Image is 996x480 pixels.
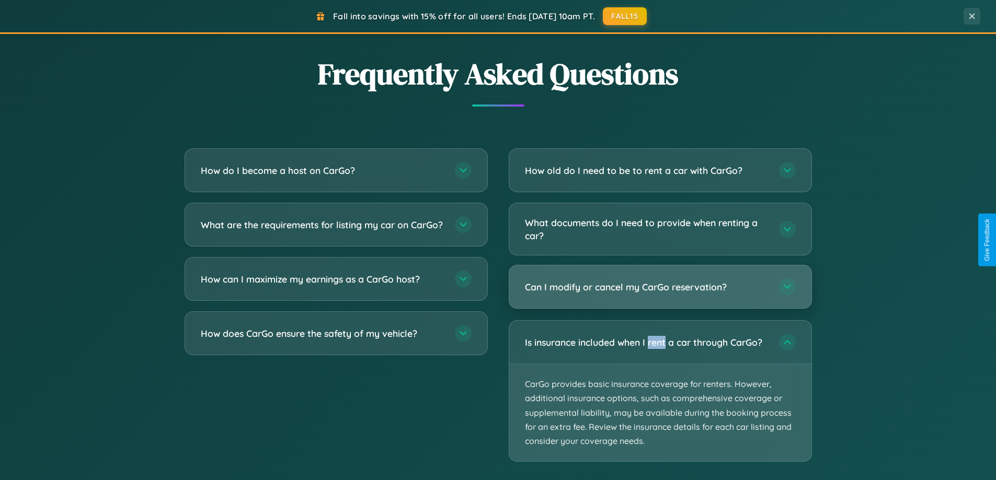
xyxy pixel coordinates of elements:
button: FALL15 [603,7,647,25]
div: Give Feedback [983,219,991,261]
h3: Is insurance included when I rent a car through CarGo? [525,336,769,349]
h3: Can I modify or cancel my CarGo reservation? [525,280,769,294]
h3: How old do I need to be to rent a car with CarGo? [525,164,769,177]
h3: How can I maximize my earnings as a CarGo host? [201,273,444,286]
h3: What are the requirements for listing my car on CarGo? [201,218,444,231]
h2: Frequently Asked Questions [185,54,812,94]
h3: What documents do I need to provide when renting a car? [525,216,769,242]
span: Fall into savings with 15% off for all users! Ends [DATE] 10am PT. [333,11,595,21]
p: CarGo provides basic insurance coverage for renters. However, additional insurance options, such ... [509,364,811,461]
h3: How does CarGo ensure the safety of my vehicle? [201,327,444,340]
h3: How do I become a host on CarGo? [201,164,444,177]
